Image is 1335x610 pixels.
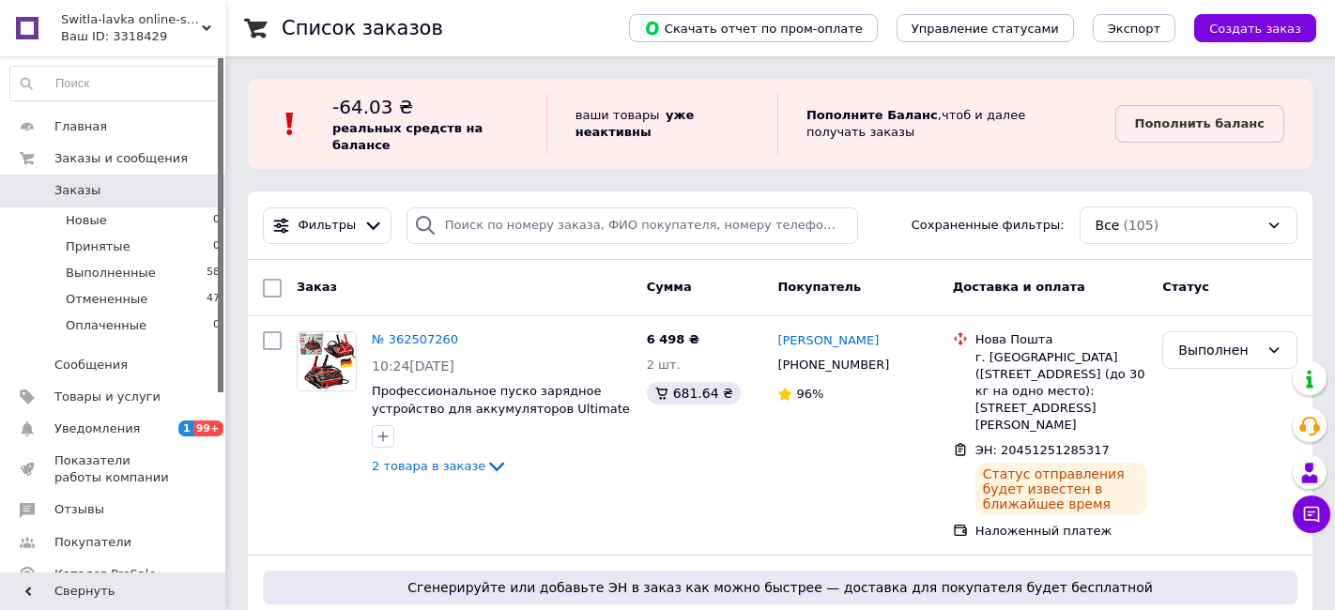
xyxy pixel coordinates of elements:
span: 0 [213,238,220,255]
img: Фото товару [298,332,356,390]
div: Наложенный платеж [975,523,1148,540]
a: Профессиональное пуско зарядное устройство для аккумуляторов Ultimate Speed ULG 17 A1 (17A, 250 А... [372,384,630,450]
span: Фильтры [299,217,357,235]
span: (105) [1123,218,1159,233]
span: 2 шт. [647,358,681,372]
b: Пополнить баланс [1135,116,1265,130]
div: Нова Пошта [975,331,1148,348]
div: Ваш ID: 3318429 [61,28,225,45]
span: Выполненные [66,265,156,282]
span: Новые [66,212,107,229]
button: Экспорт [1093,14,1175,42]
span: 6 498 ₴ [647,332,699,346]
div: Выполнен [1178,340,1259,360]
div: г. [GEOGRAPHIC_DATA] ([STREET_ADDRESS] (до 30 кг на одно место): [STREET_ADDRESS][PERSON_NAME] [975,349,1148,435]
div: 681.64 ₴ [647,382,741,404]
span: Показатели работы компании [54,452,174,486]
span: Сообщения [54,357,128,374]
div: ваши товары [546,94,777,154]
img: :exclamation: [276,110,304,138]
span: Отмененные [66,291,147,308]
span: Сгенерируйте или добавьте ЭН в заказ как можно быстрее — доставка для покупателя будет бесплатной [270,578,1290,597]
span: ЭН: 20451251285317 [975,443,1110,457]
span: Сумма [647,280,692,294]
span: Заказы [54,182,100,199]
span: 58 [207,265,220,282]
span: Статус [1162,280,1209,294]
span: Сохраненные фильтры: [912,217,1065,235]
h1: Список заказов [282,17,443,39]
span: 0 [213,212,220,229]
div: , чтоб и далее получать заказы [777,94,1115,154]
a: Пополнить баланс [1115,105,1284,143]
b: Пополните Баланс [806,108,938,122]
span: Товары и услуги [54,389,161,405]
span: Принятые [66,238,130,255]
a: [PERSON_NAME] [777,332,879,350]
a: 2 товара в заказе [372,459,508,473]
span: -64.03 ₴ [332,96,413,118]
span: 99+ [193,420,224,436]
span: Доставка и оплата [953,280,1085,294]
b: реальных средств на балансе [332,121,483,152]
span: Создать заказ [1209,22,1301,36]
span: Уведомления [54,420,140,437]
span: Заказы и сообщения [54,150,188,167]
span: Покупатель [777,280,861,294]
span: [PHONE_NUMBER] [777,358,889,372]
span: Switla-lavka online-shop [61,11,202,28]
span: 10:24[DATE] [372,358,454,374]
button: Создать заказ [1194,14,1316,42]
span: Оплаченные [66,317,146,334]
input: Поиск по номеру заказа, ФИО покупателя, номеру телефона, Email, номеру накладной [407,207,858,244]
span: Экспорт [1108,22,1160,36]
button: Управление статусами [897,14,1074,42]
span: 1 [178,420,193,436]
span: Все [1096,216,1120,235]
span: 47 [207,291,220,308]
span: 2 товара в заказе [372,459,485,473]
button: Скачать отчет по пром-оплате [629,14,878,42]
div: Статус отправления будет известен в ближайшее время [975,463,1148,515]
button: Чат с покупателем [1293,496,1330,533]
span: 96% [796,387,823,401]
a: Фото товару [297,331,357,391]
span: Главная [54,118,107,135]
a: № 362507260 [372,332,458,346]
span: Управление статусами [912,22,1059,36]
input: Поиск [10,67,221,100]
a: Создать заказ [1175,21,1316,35]
span: Отзывы [54,501,104,518]
span: Скачать отчет по пром-оплате [644,20,863,37]
span: Каталог ProSale [54,566,156,583]
span: Заказ [297,280,337,294]
span: Покупатели [54,534,131,551]
span: 0 [213,317,220,334]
